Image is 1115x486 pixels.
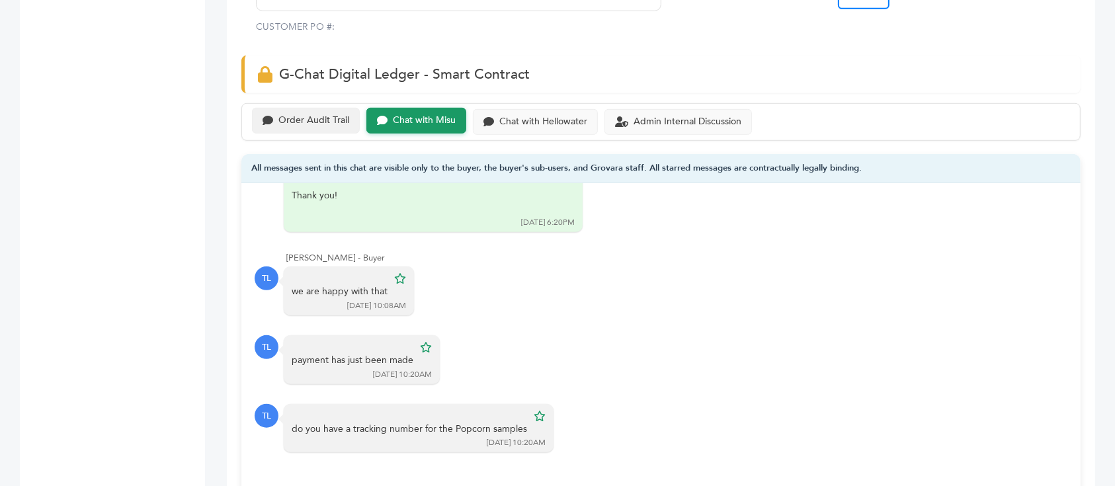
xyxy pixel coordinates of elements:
div: Chat with Hellowater [499,116,587,128]
div: [DATE] 10:20AM [373,369,432,380]
div: TL [255,335,278,359]
div: Order Audit Trail [278,115,349,126]
div: [DATE] 10:20AM [487,437,546,448]
div: Admin Internal Discussion [634,116,741,128]
span: G-Chat Digital Ledger - Smart Contract [279,65,530,84]
div: All messages sent in this chat are visible only to the buyer, the buyer's sub-users, and Grovara ... [241,154,1081,184]
div: Thank you! [292,189,556,202]
div: TL [255,404,278,428]
div: do you have a tracking number for the Popcorn samples [292,423,527,436]
div: Chat with Misu [393,115,456,126]
div: [DATE] 6:20PM [521,217,575,228]
div: TL [255,266,278,290]
label: CUSTOMER PO #: [256,20,335,34]
div: [PERSON_NAME] - Buyer [286,252,1067,264]
div: we are happy with that [292,285,388,298]
div: [DATE] 10:08AM [347,300,406,311]
div: payment has just been made [292,354,413,367]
